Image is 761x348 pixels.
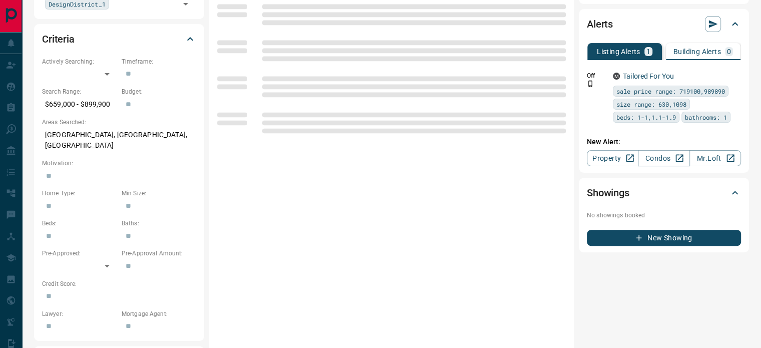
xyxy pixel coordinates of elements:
[42,219,117,228] p: Beds:
[587,211,741,220] p: No showings booked
[727,48,731,55] p: 0
[597,48,640,55] p: Listing Alerts
[616,112,676,122] span: beds: 1-1,1.1-1.9
[685,112,727,122] span: bathrooms: 1
[587,16,613,32] h2: Alerts
[122,309,196,318] p: Mortgage Agent:
[42,31,75,47] h2: Criteria
[42,189,117,198] p: Home Type:
[122,87,196,96] p: Budget:
[42,87,117,96] p: Search Range:
[42,57,117,66] p: Actively Searching:
[616,86,725,96] span: sale price range: 719100,989890
[638,150,689,166] a: Condos
[587,185,629,201] h2: Showings
[616,99,686,109] span: size range: 630,1098
[587,137,741,147] p: New Alert:
[587,71,607,80] p: Off
[42,96,117,113] p: $659,000 - $899,900
[613,73,620,80] div: mrloft.ca
[42,309,117,318] p: Lawyer:
[122,189,196,198] p: Min Size:
[587,12,741,36] div: Alerts
[122,57,196,66] p: Timeframe:
[42,27,196,51] div: Criteria
[42,279,196,288] p: Credit Score:
[122,219,196,228] p: Baths:
[587,150,638,166] a: Property
[646,48,650,55] p: 1
[42,127,196,154] p: [GEOGRAPHIC_DATA], [GEOGRAPHIC_DATA], [GEOGRAPHIC_DATA]
[623,72,674,80] a: Tailored For You
[42,159,196,168] p: Motivation:
[587,80,594,87] svg: Push Notification Only
[587,181,741,205] div: Showings
[673,48,721,55] p: Building Alerts
[42,249,117,258] p: Pre-Approved:
[122,249,196,258] p: Pre-Approval Amount:
[587,230,741,246] button: New Showing
[42,118,196,127] p: Areas Searched:
[689,150,741,166] a: Mr.Loft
